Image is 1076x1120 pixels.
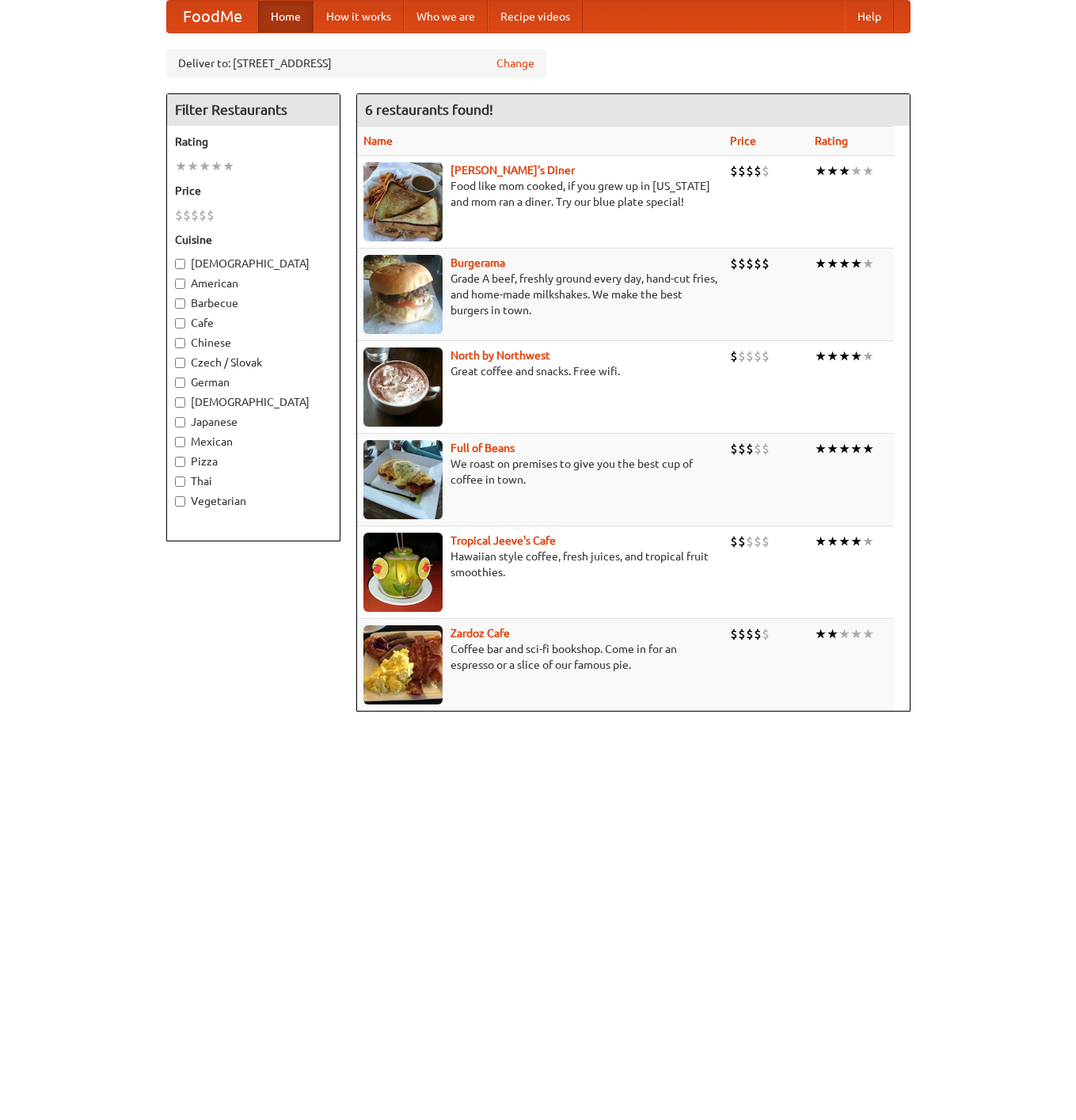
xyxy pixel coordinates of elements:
[199,207,207,224] li: $
[175,355,332,370] label: Czech / Slovak
[754,533,762,550] li: $
[175,437,185,447] input: Mexican
[175,338,185,348] input: Chinese
[838,533,850,550] li: ★
[363,271,717,318] p: Grade A beef, freshly ground every day, hand-cut fries, and home-made milkshakes. We make the bes...
[862,625,874,643] li: ★
[175,473,332,489] label: Thai
[175,358,185,368] input: Czech / Slovak
[838,347,850,365] li: ★
[862,347,874,365] li: ★
[815,440,827,457] li: ★
[762,162,770,180] li: $
[746,255,754,272] li: $
[166,49,546,78] div: Deliver to: [STREET_ADDRESS]
[451,627,510,640] a: Zardoz Cafe
[838,255,850,272] li: ★
[815,162,827,180] li: ★
[451,164,575,177] a: [PERSON_NAME]'s Diner
[175,397,185,408] input: [DEMOGRAPHIC_DATA]
[488,1,583,32] a: Recipe videos
[838,162,850,180] li: ★
[850,440,862,457] li: ★
[862,162,874,180] li: ★
[451,534,556,547] a: Tropical Jeeve's Cafe
[191,207,199,224] li: $
[175,232,332,248] h5: Cuisine
[404,1,488,32] a: Who we are
[815,625,827,643] li: ★
[746,162,754,180] li: $
[496,55,534,71] a: Change
[175,335,332,351] label: Chinese
[827,255,838,272] li: ★
[827,625,838,643] li: ★
[827,162,838,180] li: ★
[862,440,874,457] li: ★
[815,533,827,550] li: ★
[314,1,404,32] a: How it works
[363,347,443,427] img: north.jpg
[746,347,754,365] li: $
[175,259,185,269] input: [DEMOGRAPHIC_DATA]
[175,414,332,430] label: Japanese
[363,178,717,210] p: Food like mom cooked, if you grew up in [US_STATE] and mom ran a diner. Try our blue plate special!
[175,318,185,328] input: Cafe
[754,347,762,365] li: $
[207,207,215,224] li: $
[762,255,770,272] li: $
[730,347,738,365] li: $
[363,135,393,147] a: Name
[730,162,738,180] li: $
[363,162,443,241] img: sallys.jpg
[451,256,505,269] b: Burgerama
[175,183,332,199] h5: Price
[211,158,222,175] li: ★
[175,256,332,271] label: [DEMOGRAPHIC_DATA]
[175,134,332,150] h5: Rating
[175,374,332,390] label: German
[762,440,770,457] li: $
[451,349,550,362] a: North by Northwest
[850,533,862,550] li: ★
[746,533,754,550] li: $
[730,533,738,550] li: $
[199,158,211,175] li: ★
[175,476,185,487] input: Thai
[451,442,515,454] a: Full of Beans
[838,440,850,457] li: ★
[167,94,340,126] h4: Filter Restaurants
[827,347,838,365] li: ★
[187,158,199,175] li: ★
[730,440,738,457] li: $
[746,625,754,643] li: $
[175,434,332,450] label: Mexican
[363,625,443,704] img: zardoz.jpg
[746,440,754,457] li: $
[175,298,185,309] input: Barbecue
[838,625,850,643] li: ★
[175,493,332,509] label: Vegetarian
[738,162,746,180] li: $
[183,207,191,224] li: $
[167,1,258,32] a: FoodMe
[850,255,862,272] li: ★
[175,275,332,291] label: American
[222,158,234,175] li: ★
[175,454,332,469] label: Pizza
[738,255,746,272] li: $
[827,440,838,457] li: ★
[363,456,717,488] p: We roast on premises to give you the best cup of coffee in town.
[754,255,762,272] li: $
[363,440,443,519] img: beans.jpg
[730,625,738,643] li: $
[862,533,874,550] li: ★
[365,102,493,117] ng-pluralize: 6 restaurants found!
[175,207,183,224] li: $
[850,347,862,365] li: ★
[762,533,770,550] li: $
